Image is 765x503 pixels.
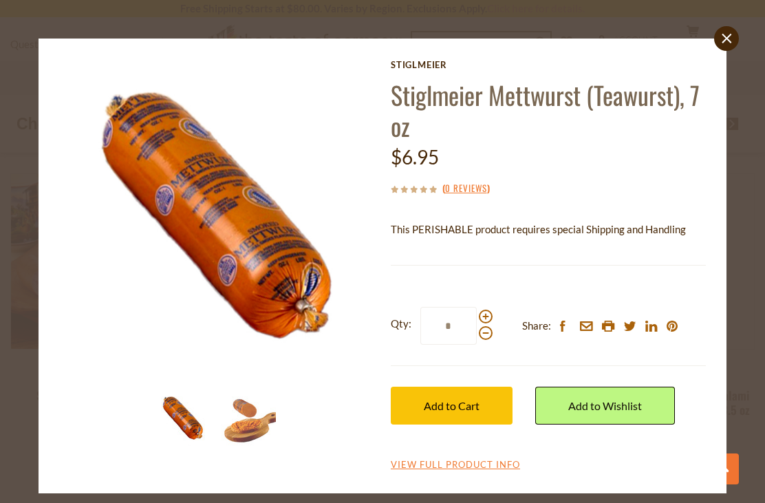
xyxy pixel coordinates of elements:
button: Add to Cart [391,387,513,425]
span: $6.95 [391,145,439,169]
span: ( ) [442,181,490,195]
a: View Full Product Info [391,459,520,471]
strong: Qty: [391,315,411,332]
img: Stiglmeier Mettwurst (Teawurst), 7 oz [155,391,211,446]
a: 0 Reviews [445,181,487,196]
span: Share: [522,317,551,334]
img: Stiglmeier Mettwurst (Teawurst), 7 oz [221,391,276,446]
img: Stiglmeier Mettwurst (Teawurst), 7 oz [59,59,375,375]
input: Qty: [420,307,477,345]
li: We will ship this product in heat-protective packaging and ice. [404,248,707,266]
span: Add to Cart [424,399,480,412]
a: Add to Wishlist [535,387,675,425]
a: Stiglmeier [391,59,706,70]
p: This PERISHABLE product requires special Shipping and Handling [391,221,706,238]
a: Stiglmeier Mettwurst (Teawurst), 7 oz [391,76,700,144]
